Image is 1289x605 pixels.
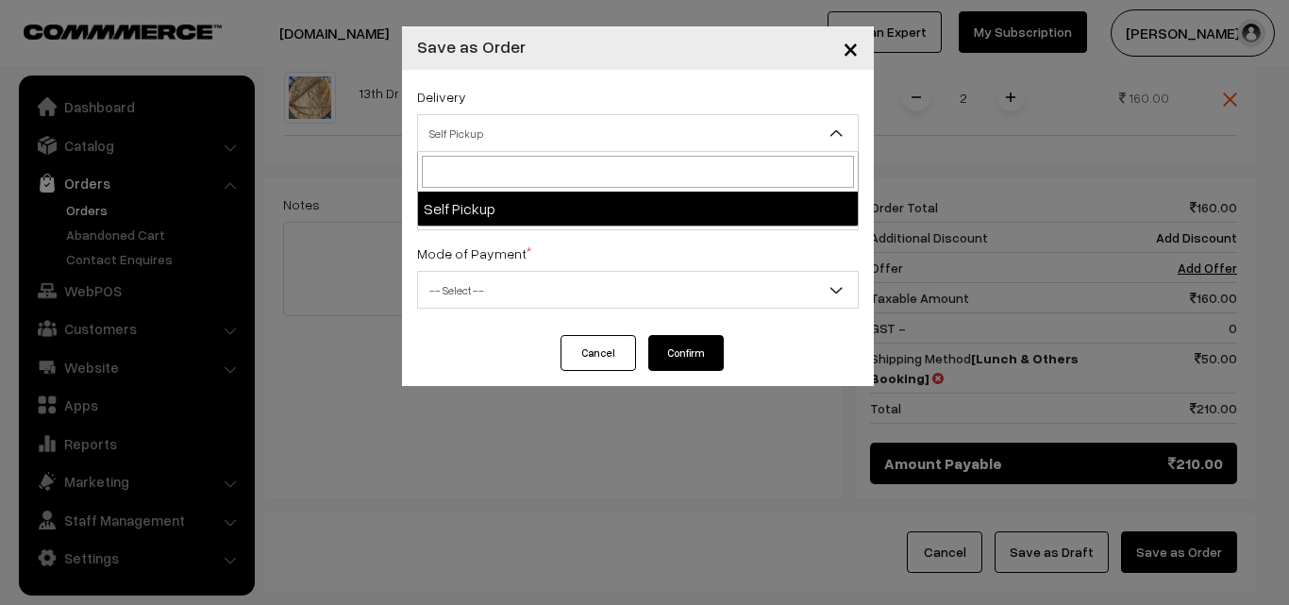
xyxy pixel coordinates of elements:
[828,19,874,77] button: Close
[418,117,858,150] span: Self Pickup
[417,271,859,309] span: -- Select --
[417,114,859,152] span: Self Pickup
[843,30,859,65] span: ×
[417,244,531,263] label: Mode of Payment
[417,34,526,59] h4: Save as Order
[418,274,858,307] span: -- Select --
[417,87,466,107] label: Delivery
[561,335,636,371] button: Cancel
[418,192,858,226] li: Self Pickup
[648,335,724,371] button: Confirm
